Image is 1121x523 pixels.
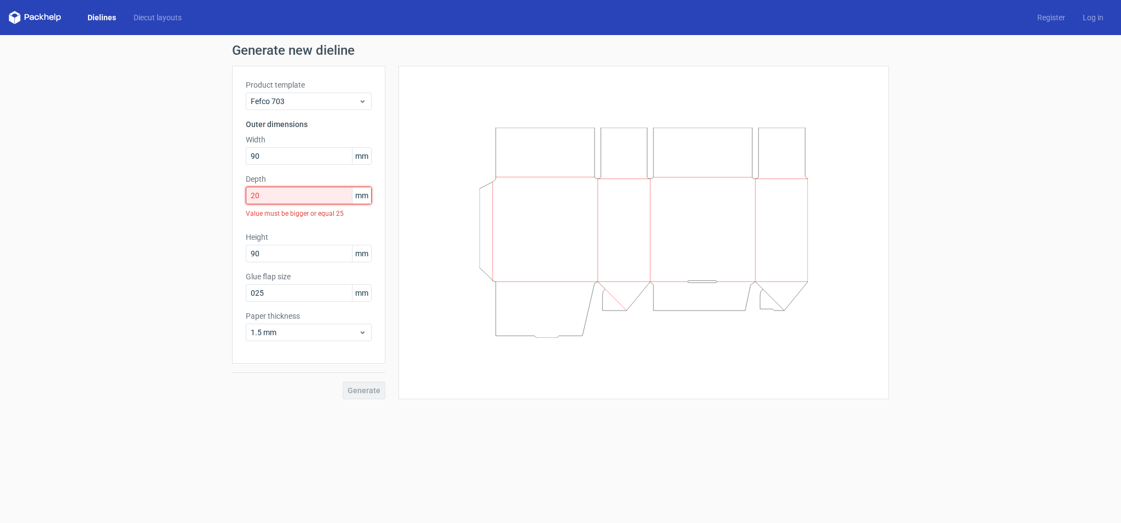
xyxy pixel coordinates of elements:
span: 1.5 mm [251,327,359,338]
label: Glue flap size [246,271,372,282]
span: mm [352,187,371,204]
a: Register [1028,12,1074,23]
label: Product template [246,79,372,90]
h3: Outer dimensions [246,119,372,130]
a: Diecut layouts [125,12,190,23]
label: Width [246,134,372,145]
h1: Generate new dieline [232,44,889,57]
a: Dielines [79,12,125,23]
label: Paper thickness [246,311,372,321]
a: Log in [1074,12,1112,23]
label: Height [246,232,372,243]
div: Value must be bigger or equal 25 [246,204,372,223]
span: mm [352,285,371,301]
span: mm [352,148,371,164]
span: Fefco 703 [251,96,359,107]
span: mm [352,245,371,262]
label: Depth [246,174,372,185]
